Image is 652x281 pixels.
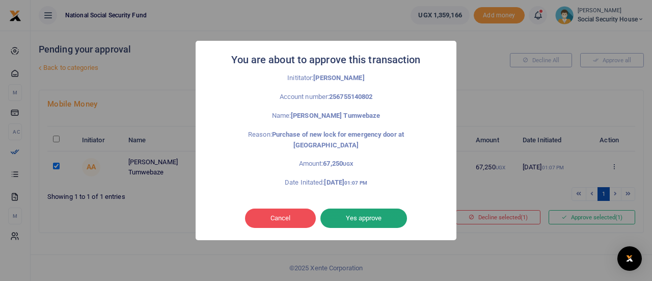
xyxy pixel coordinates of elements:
[218,111,434,121] p: Name:
[617,246,642,271] div: Open Intercom Messenger
[343,161,353,167] small: UGX
[245,209,316,228] button: Cancel
[218,130,434,151] p: Reason:
[324,178,367,186] strong: [DATE]
[344,180,367,186] small: 01:07 PM
[272,131,404,149] strong: Purchase of new lock for emergency door at [GEOGRAPHIC_DATA]
[320,209,407,228] button: Yes approve
[291,112,380,119] strong: [PERSON_NAME] Tumwebaze
[218,159,434,169] p: Amount:
[218,92,434,103] p: Account number:
[218,73,434,84] p: Inititator:
[231,51,420,69] h2: You are about to approve this transaction
[323,160,353,167] strong: 67,250
[218,177,434,188] p: Date Initated:
[313,74,364,82] strong: [PERSON_NAME]
[329,93,372,100] strong: 256755140802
